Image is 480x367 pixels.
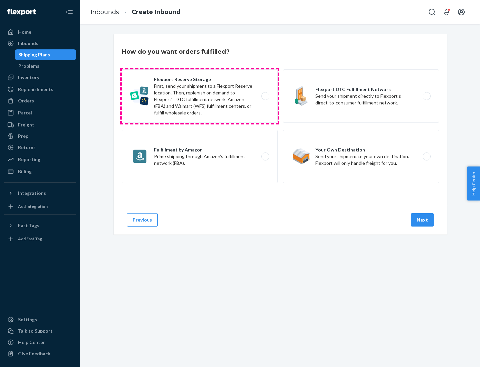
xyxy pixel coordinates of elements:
ol: breadcrumbs [85,2,186,22]
a: Add Integration [4,201,76,212]
a: Inbounds [91,8,119,16]
a: Talk to Support [4,326,76,336]
button: Open account menu [455,5,468,19]
a: Parcel [4,107,76,118]
img: Flexport logo [7,9,36,15]
div: Reporting [18,156,40,163]
div: Billing [18,168,32,175]
button: Open Search Box [425,5,439,19]
div: Orders [18,97,34,104]
div: Inventory [18,74,39,81]
a: Replenishments [4,84,76,95]
a: Inventory [4,72,76,83]
a: Problems [15,61,76,71]
h3: How do you want orders fulfilled? [122,47,230,56]
a: Prep [4,131,76,141]
button: Give Feedback [4,348,76,359]
a: Home [4,27,76,37]
button: Fast Tags [4,220,76,231]
div: Replenishments [18,86,53,93]
div: Talk to Support [18,328,53,334]
div: Problems [18,63,39,69]
div: Add Integration [18,204,48,209]
div: Freight [18,121,34,128]
div: Parcel [18,109,32,116]
a: Help Center [4,337,76,348]
div: Fast Tags [18,222,39,229]
a: Add Fast Tag [4,234,76,244]
div: Give Feedback [18,350,50,357]
a: Freight [4,119,76,130]
div: Shipping Plans [18,51,50,58]
a: Shipping Plans [15,49,76,60]
a: Reporting [4,154,76,165]
button: Previous [127,213,158,227]
button: Close Navigation [63,5,76,19]
button: Open notifications [440,5,453,19]
a: Settings [4,314,76,325]
a: Billing [4,166,76,177]
div: Prep [18,133,28,139]
div: Home [18,29,31,35]
button: Integrations [4,188,76,199]
div: Help Center [18,339,45,346]
div: Inbounds [18,40,38,47]
div: Add Fast Tag [18,236,42,242]
button: Next [411,213,434,227]
div: Returns [18,144,36,151]
div: Settings [18,316,37,323]
a: Orders [4,95,76,106]
button: Help Center [467,166,480,201]
div: Integrations [18,190,46,197]
a: Inbounds [4,38,76,49]
a: Returns [4,142,76,153]
a: Create Inbound [132,8,181,16]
